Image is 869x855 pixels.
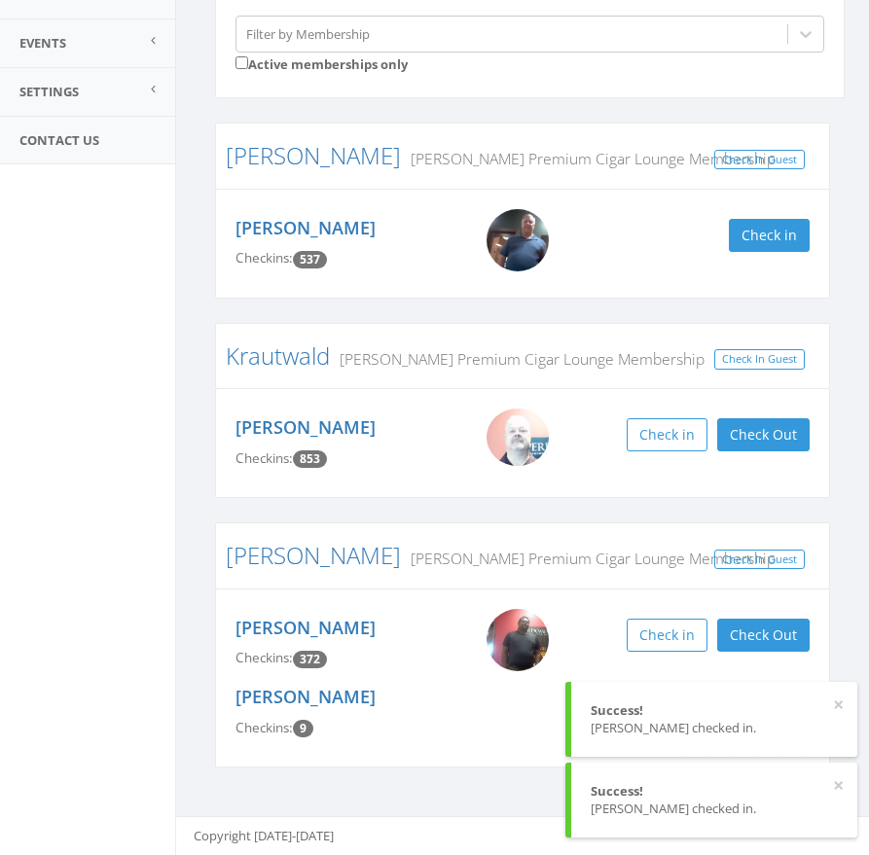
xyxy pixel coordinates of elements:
img: WIN_20200824_14_20_23_Pro.jpg [487,409,549,466]
small: [PERSON_NAME] Premium Cigar Lounge Membership [401,548,776,569]
span: Checkins: [235,449,293,467]
small: [PERSON_NAME] Premium Cigar Lounge Membership [401,148,776,169]
a: [PERSON_NAME] [226,539,401,571]
span: Checkin count [293,251,327,268]
button: Check in [627,418,707,451]
span: Contact Us [19,131,99,149]
a: [PERSON_NAME] [226,139,401,171]
a: [PERSON_NAME] [235,216,376,239]
span: Checkins: [235,719,293,736]
button: × [833,776,844,796]
div: Filter by Membership [246,24,370,43]
a: Check In Guest [714,349,805,370]
small: [PERSON_NAME] Premium Cigar Lounge Membership [330,348,705,370]
button: × [833,695,844,715]
img: Kevin_Howerton.png [487,209,549,271]
span: Checkins: [235,249,293,267]
span: Events [19,34,66,52]
label: Active memberships only [235,53,408,74]
span: Checkin count [293,450,327,468]
a: [PERSON_NAME] [235,685,376,708]
button: Check in [729,219,810,252]
a: Check In Guest [714,550,805,570]
span: Settings [19,83,79,100]
span: Checkins: [235,649,293,666]
a: Check In Guest [714,150,805,170]
a: Krautwald [226,339,330,372]
div: [PERSON_NAME] checked in. [591,800,838,818]
a: [PERSON_NAME] [235,616,376,639]
footer: Copyright [DATE]-[DATE] [176,816,869,855]
button: Check in [627,619,707,652]
button: Check Out [717,418,810,451]
input: Active memberships only [235,56,248,69]
div: Success! [591,701,838,720]
img: Kevin_McClendon_PWvqYwE.png [487,609,549,671]
div: [PERSON_NAME] checked in. [591,719,838,737]
span: Checkin count [293,651,327,668]
span: Checkin count [293,720,313,737]
div: Success! [591,782,838,801]
button: Check Out [717,619,810,652]
a: [PERSON_NAME] [235,415,376,439]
